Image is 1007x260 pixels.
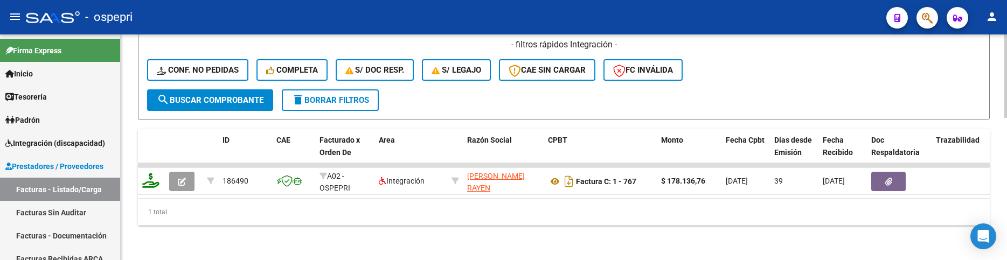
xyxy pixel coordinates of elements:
[157,65,239,75] span: Conf. no pedidas
[157,93,170,106] mat-icon: search
[379,136,395,144] span: Area
[774,177,783,185] span: 39
[266,65,318,75] span: Completa
[138,199,990,226] div: 1 total
[276,136,290,144] span: CAE
[432,65,481,75] span: S/ legajo
[726,136,765,144] span: Fecha Cpbt
[5,91,47,103] span: Tesorería
[603,59,683,81] button: FC Inválida
[932,129,996,176] datatable-header-cell: Trazabilidad
[467,172,525,193] span: [PERSON_NAME] RAYEN
[147,89,273,111] button: Buscar Comprobante
[315,129,374,176] datatable-header-cell: Facturado x Orden De
[657,129,721,176] datatable-header-cell: Monto
[871,136,920,157] span: Doc Respaldatoria
[576,177,636,186] strong: Factura C: 1 - 767
[223,136,230,144] span: ID
[374,129,447,176] datatable-header-cell: Area
[721,129,770,176] datatable-header-cell: Fecha Cpbt
[218,129,272,176] datatable-header-cell: ID
[544,129,657,176] datatable-header-cell: CPBT
[422,59,491,81] button: S/ legajo
[936,136,980,144] span: Trazabilidad
[9,10,22,23] mat-icon: menu
[774,136,812,157] span: Días desde Emisión
[548,136,567,144] span: CPBT
[223,177,248,185] span: 186490
[726,177,748,185] span: [DATE]
[970,223,996,249] div: Open Intercom Messenger
[823,177,845,185] span: [DATE]
[985,10,998,23] mat-icon: person
[320,136,360,157] span: Facturado x Orden De
[147,39,981,51] h4: - filtros rápidos Integración -
[5,160,103,172] span: Prestadores / Proveedores
[282,89,379,111] button: Borrar Filtros
[5,137,105,149] span: Integración (discapacidad)
[379,177,425,185] span: Integración
[770,129,818,176] datatable-header-cell: Días desde Emisión
[291,93,304,106] mat-icon: delete
[291,95,369,105] span: Borrar Filtros
[613,65,673,75] span: FC Inválida
[345,65,405,75] span: S/ Doc Resp.
[509,65,586,75] span: CAE SIN CARGAR
[499,59,595,81] button: CAE SIN CARGAR
[5,114,40,126] span: Padrón
[5,68,33,80] span: Inicio
[661,177,705,185] strong: $ 178.136,76
[256,59,328,81] button: Completa
[5,45,61,57] span: Firma Express
[272,129,315,176] datatable-header-cell: CAE
[823,136,853,157] span: Fecha Recibido
[867,129,932,176] datatable-header-cell: Doc Respaldatoria
[85,5,133,29] span: - ospepri
[320,172,350,193] span: A02 - OSPEPRI
[147,59,248,81] button: Conf. no pedidas
[463,129,544,176] datatable-header-cell: Razón Social
[661,136,683,144] span: Monto
[818,129,867,176] datatable-header-cell: Fecha Recibido
[467,136,512,144] span: Razón Social
[562,173,576,190] i: Descargar documento
[157,95,263,105] span: Buscar Comprobante
[467,170,539,193] div: 27353118051
[336,59,414,81] button: S/ Doc Resp.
